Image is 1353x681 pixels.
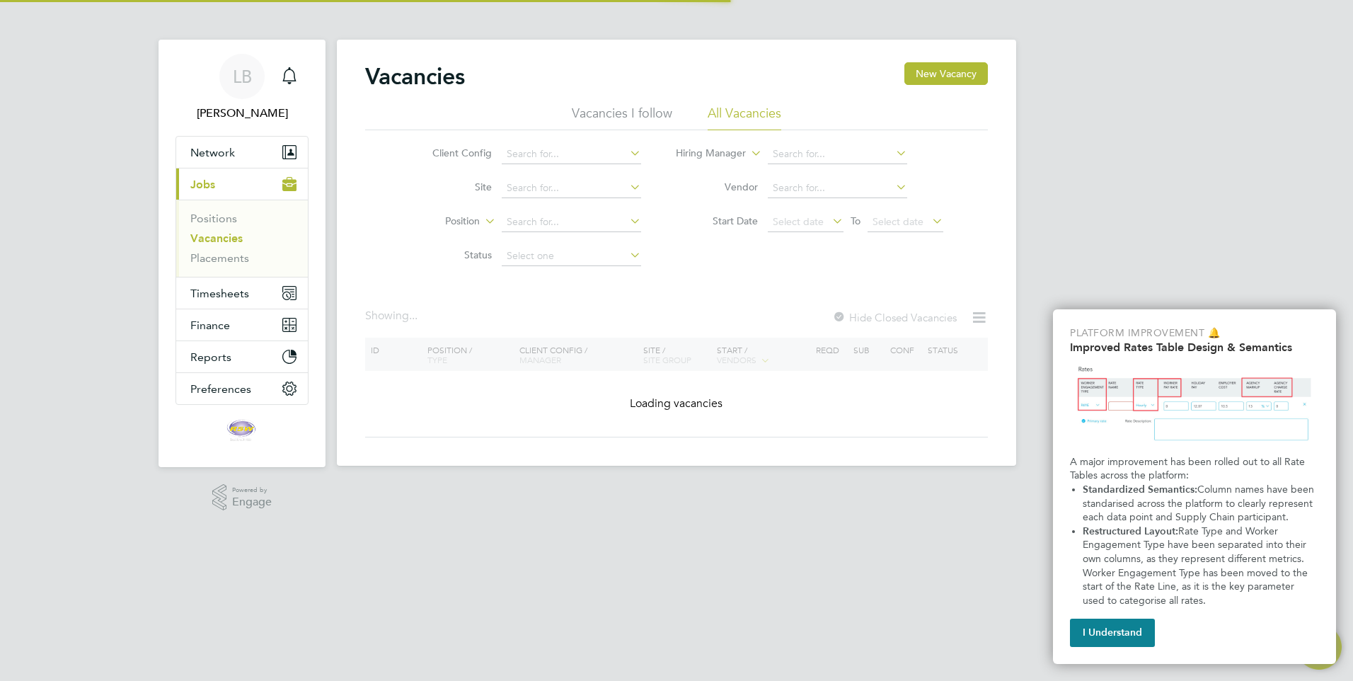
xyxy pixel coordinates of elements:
li: All Vacancies [708,105,781,130]
span: Finance [190,319,230,332]
a: Go to home page [175,419,309,442]
label: Status [410,248,492,261]
span: To [846,212,865,230]
label: Client Config [410,147,492,159]
a: Positions [190,212,237,225]
input: Search for... [502,212,641,232]
span: ... [409,309,418,323]
span: Select date [873,215,923,228]
span: Column names have been standarised across the platform to clearly represent each data point and S... [1083,483,1317,523]
p: A major improvement has been rolled out to all Rate Tables across the platform: [1070,455,1319,483]
a: Placements [190,251,249,265]
label: Hide Closed Vacancies [832,311,957,324]
span: Network [190,146,235,159]
img: Updated Rates Table Design & Semantics [1070,360,1319,450]
div: Improved Rate Table Semantics [1053,309,1336,664]
strong: Restructured Layout: [1083,525,1178,537]
label: Start Date [676,214,758,227]
input: Search for... [502,178,641,198]
button: New Vacancy [904,62,988,85]
span: Lee Brown [175,105,309,122]
span: Preferences [190,382,251,396]
span: Engage [232,496,272,508]
p: Platform Improvement 🔔 [1070,326,1319,340]
h2: Vacancies [365,62,465,91]
input: Search for... [502,144,641,164]
span: Jobs [190,178,215,191]
a: Go to account details [175,54,309,122]
label: Vendor [676,181,758,193]
label: Hiring Manager [664,147,746,161]
span: LB [233,67,252,86]
span: Powered by [232,484,272,496]
input: Search for... [768,178,907,198]
a: Vacancies [190,231,243,245]
span: Timesheets [190,287,249,300]
input: Select one [502,246,641,266]
span: Rate Type and Worker Engagement Type have been separated into their own columns, as they represen... [1083,525,1311,607]
span: Reports [190,350,231,364]
label: Site [410,181,492,193]
strong: Standardized Semantics: [1083,483,1197,496]
h2: Improved Rates Table Design & Semantics [1070,340,1319,354]
span: Select date [773,215,824,228]
li: Vacancies I follow [572,105,672,130]
button: I Understand [1070,619,1155,647]
nav: Main navigation [159,40,326,467]
label: Position [398,214,480,229]
input: Search for... [768,144,907,164]
img: rswltd-logo-retina.png [224,419,260,442]
div: Showing [365,309,420,324]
